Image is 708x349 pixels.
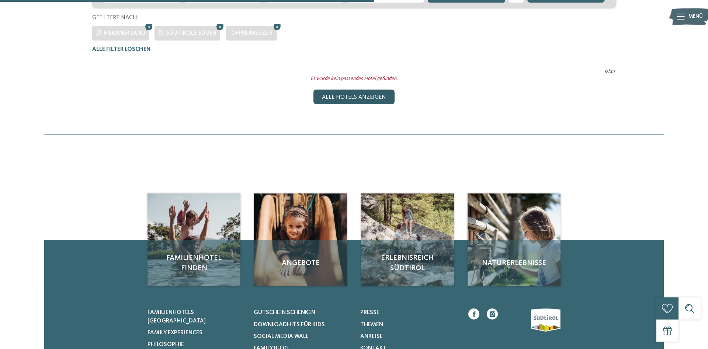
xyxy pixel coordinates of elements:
span: Themen [360,322,383,328]
span: 27 [610,68,616,75]
a: Themen [360,321,457,329]
span: Öffnungszeit [231,30,274,36]
img: Familienhotels gesucht? Hier findet ihr die besten! [361,193,454,286]
span: Südtirols Süden [166,30,216,36]
img: Familienhotels gesucht? Hier findet ihr die besten! [468,193,560,286]
span: Meraner Land [104,30,145,36]
span: Gutschein schenken [254,310,315,315]
a: Family Experiences [147,329,244,337]
span: Gefiltert nach: [92,15,139,21]
span: Presse [360,310,379,315]
a: Philosophie [147,341,244,349]
span: / [608,68,610,75]
span: Downloadhits für Kids [254,322,325,328]
a: Anreise [360,332,457,341]
img: Familienhotels gesucht? Hier findet ihr die besten! [147,193,240,286]
span: Alle Filter löschen [92,46,151,52]
div: Es wurde kein passendes Hotel gefunden. [87,75,621,83]
a: Presse [360,308,457,317]
span: Naturerlebnisse [475,258,553,268]
span: Anreise [360,334,383,339]
a: Familienhotels gesucht? Hier findet ihr die besten! Familienhotel finden [147,193,240,286]
span: Angebote [261,258,340,268]
span: Familienhotel finden [155,253,233,273]
a: Social Media Wall [254,332,351,341]
span: 0 [605,68,608,75]
a: Gutschein schenken [254,308,351,317]
span: Family Experiences [147,330,202,336]
span: Philosophie [147,342,184,348]
span: Erlebnisreich Südtirol [368,253,447,273]
a: Familienhotels gesucht? Hier findet ihr die besten! Naturerlebnisse [468,193,560,286]
a: Downloadhits für Kids [254,321,351,329]
span: Social Media Wall [254,334,308,339]
a: Familienhotels [GEOGRAPHIC_DATA] [147,308,244,325]
a: Familienhotels gesucht? Hier findet ihr die besten! Erlebnisreich Südtirol [361,193,454,286]
a: Familienhotels gesucht? Hier findet ihr die besten! Angebote [254,193,347,286]
img: Familienhotels gesucht? Hier findet ihr die besten! [254,193,347,286]
span: Familienhotels [GEOGRAPHIC_DATA] [147,310,206,324]
div: Alle Hotels anzeigen [313,90,395,104]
